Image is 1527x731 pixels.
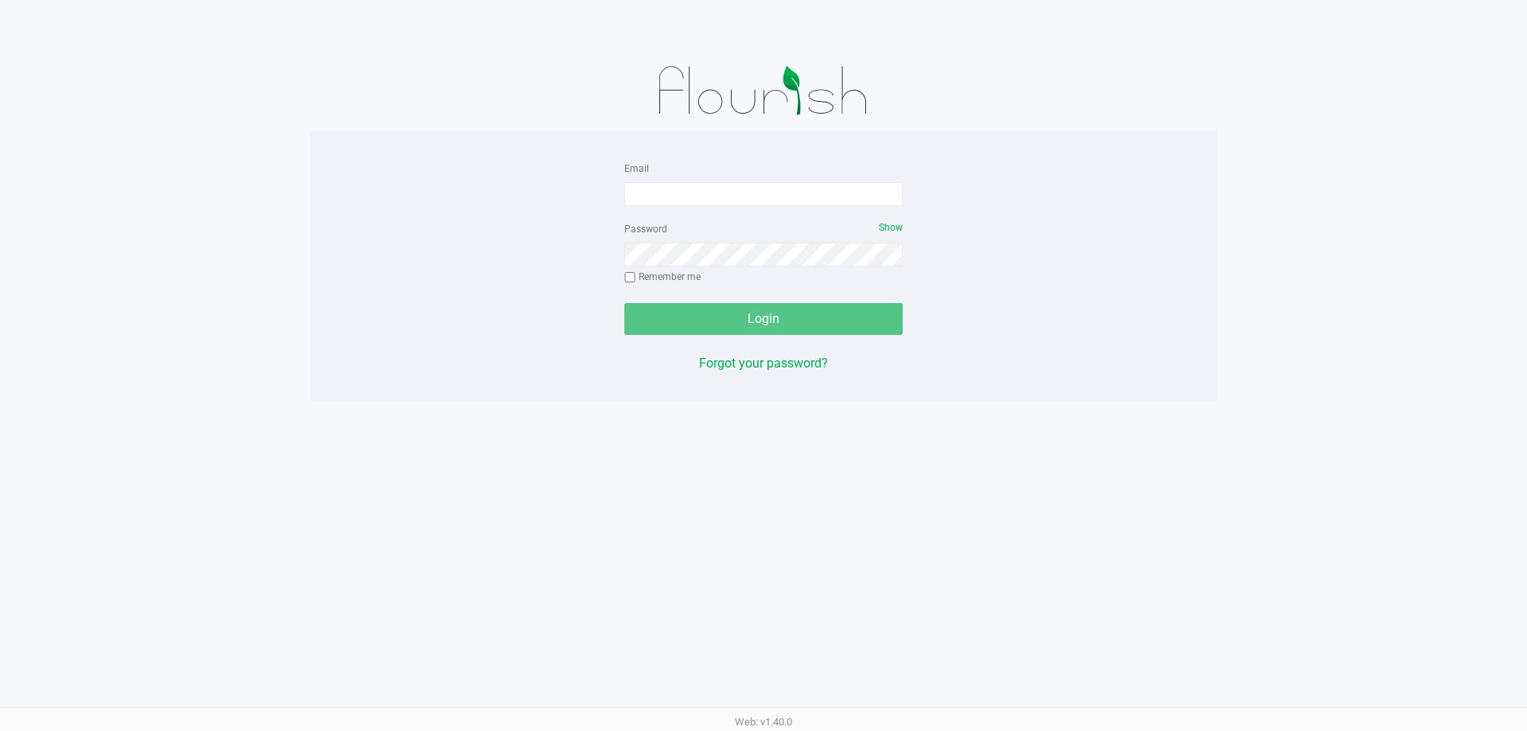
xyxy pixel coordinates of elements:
span: Show [879,222,903,233]
button: Forgot your password? [699,354,828,373]
label: Email [624,161,649,176]
input: Remember me [624,272,635,283]
label: Remember me [624,270,701,284]
span: Web: v1.40.0 [735,716,792,728]
label: Password [624,222,667,236]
